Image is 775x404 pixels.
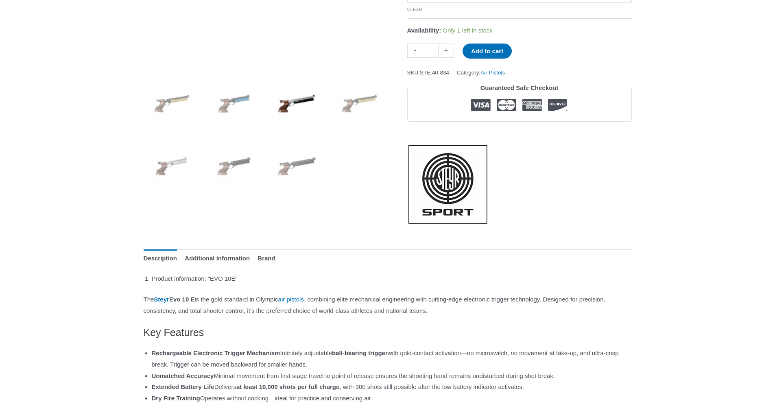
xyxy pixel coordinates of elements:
[152,372,214,379] strong: Unmatched Accuracy
[443,27,493,34] span: Only 1 left in stock
[152,370,632,382] li: Minimal movement from first stage travel to point of release ensures the shooting hand remains un...
[269,138,325,194] img: EVO 10E - Image 7
[144,249,177,267] a: Description
[407,27,441,34] span: Availability:
[407,44,423,58] a: -
[185,249,250,267] a: Additional information
[331,75,388,132] img: Steyr EVO 10E
[152,349,280,356] strong: Rechargeable Electronic Trigger Mechanism
[152,273,632,284] li: Product information: “EVO 10E”
[463,44,512,59] button: Add to cart
[477,82,562,94] legend: Guaranteed Safe Checkout
[144,138,200,194] img: EVO 10E - Image 5
[407,68,450,78] span: SKU:
[332,349,388,356] strong: ball-bearing trigger
[269,75,325,132] img: EVO 10E - Image 3
[154,296,169,303] a: Steyr
[144,75,200,132] img: Steyr EVO 10E
[144,326,632,339] h3: Key Features
[152,381,632,393] li: Delivers , with 300 shots still possible after the low battery indicator activates.
[236,383,339,390] strong: at least 10,000 shots per full charge
[407,128,632,138] iframe: Customer reviews powered by Trustpilot
[144,294,632,317] p: The is the gold standard in Olympic , combining elite mechanical engineering with cutting-edge el...
[423,44,439,58] input: Product quantity
[480,70,505,76] a: Air Pistols
[407,7,423,12] a: Clear options
[457,68,505,78] span: Category:
[206,138,262,194] img: EVO 10E - Image 6
[152,395,200,402] strong: Dry Fire Training
[152,393,632,404] li: Operates without cocking—ideal for practice and conserving air.
[420,70,449,76] span: STE.40-834
[258,249,275,267] a: Brand
[152,347,632,370] li: Infinitely adjustable with gold-contact activation—no microswitch, no movement at take-up, and ul...
[152,383,214,390] strong: Extended Battery Life
[278,296,304,303] a: air pistols
[154,296,194,303] strong: Evo 10 E
[439,44,454,58] a: +
[407,144,489,225] a: Steyr Sport
[206,75,262,132] img: EVO 10E - Image 2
